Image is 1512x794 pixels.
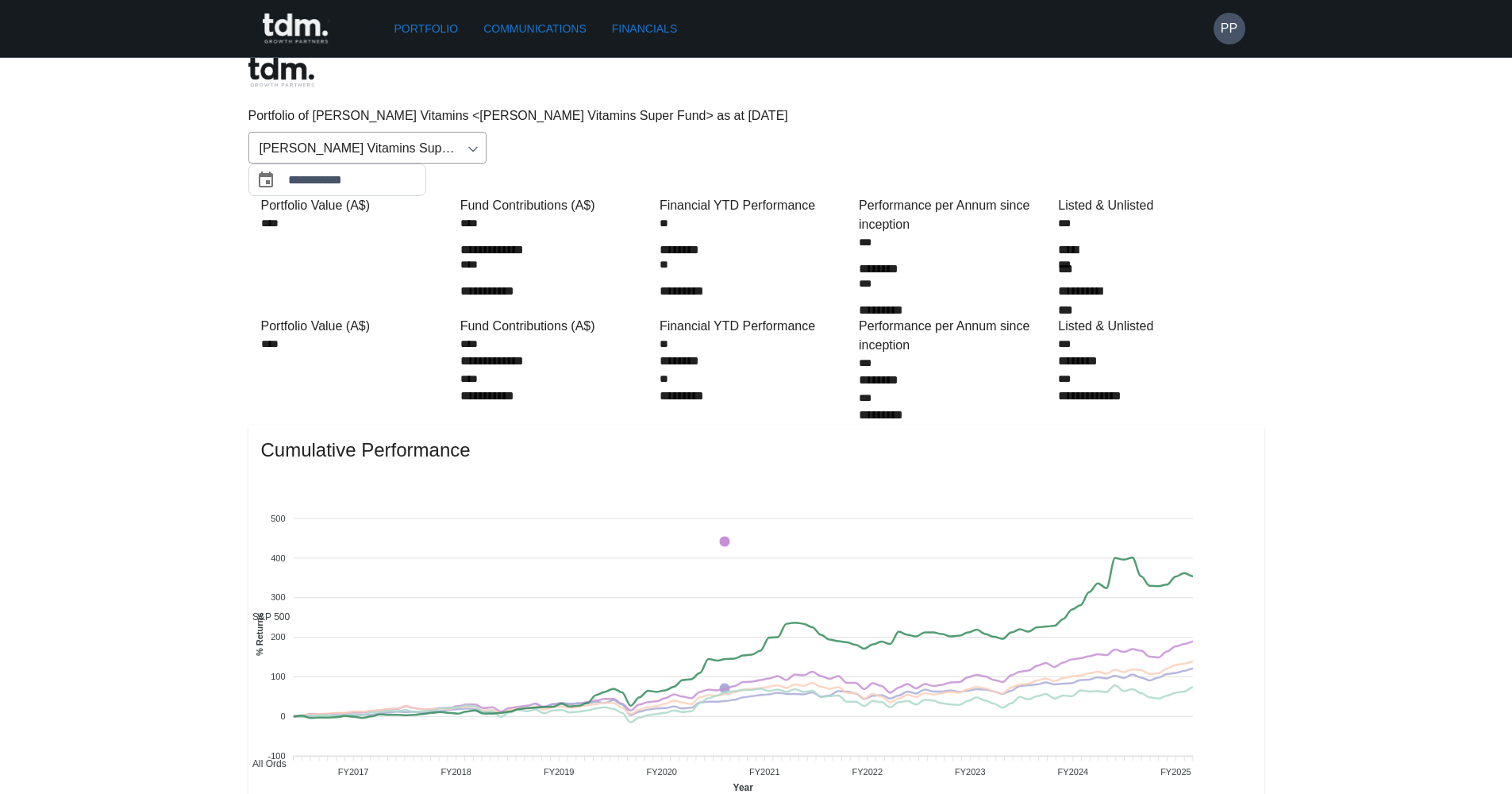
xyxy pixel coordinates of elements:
[733,782,753,793] text: Year
[337,767,368,777] tspan: FY2017
[460,317,653,336] div: Fund Contributions (A$)
[543,767,574,777] tspan: FY2019
[248,132,487,164] div: [PERSON_NAME] Vitamins Super Fund
[1221,19,1237,38] h6: PP
[388,14,465,44] a: Portfolio
[660,196,852,215] div: Financial YTD Performance
[271,632,285,642] tspan: 200
[859,317,1052,355] div: Performance per Annum since inception
[261,196,454,215] div: Portfolio Value (A$)
[748,767,779,777] tspan: FY2021
[271,553,285,563] tspan: 400
[1058,317,1251,336] div: Listed & Unlisted
[261,317,454,336] div: Portfolio Value (A$)
[271,672,285,681] tspan: 100
[271,514,285,523] tspan: 500
[1057,767,1088,777] tspan: FY2024
[248,106,1264,125] p: Portfolio of [PERSON_NAME] Vitamins <[PERSON_NAME] Vitamins Super Fund> as at [DATE]
[955,767,986,777] tspan: FY2023
[606,14,683,44] a: Financials
[280,711,285,721] tspan: 0
[271,592,285,602] tspan: 300
[1058,196,1251,215] div: Listed & Unlisted
[441,767,471,777] tspan: FY2018
[261,437,1252,463] span: Cumulative Performance
[250,164,282,196] button: Choose date, selected date is Aug 31, 2025
[859,196,1052,234] div: Performance per Annum since inception
[267,751,285,761] tspan: -100
[477,14,593,44] a: Communications
[255,613,264,656] text: % Returns
[646,767,677,777] tspan: FY2020
[1214,13,1245,44] button: PP
[1160,767,1191,777] tspan: FY2025
[660,317,852,336] div: Financial YTD Performance
[240,758,287,769] span: All Ords
[460,196,653,215] div: Fund Contributions (A$)
[240,611,290,622] span: S&P 500
[852,767,883,777] tspan: FY2022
